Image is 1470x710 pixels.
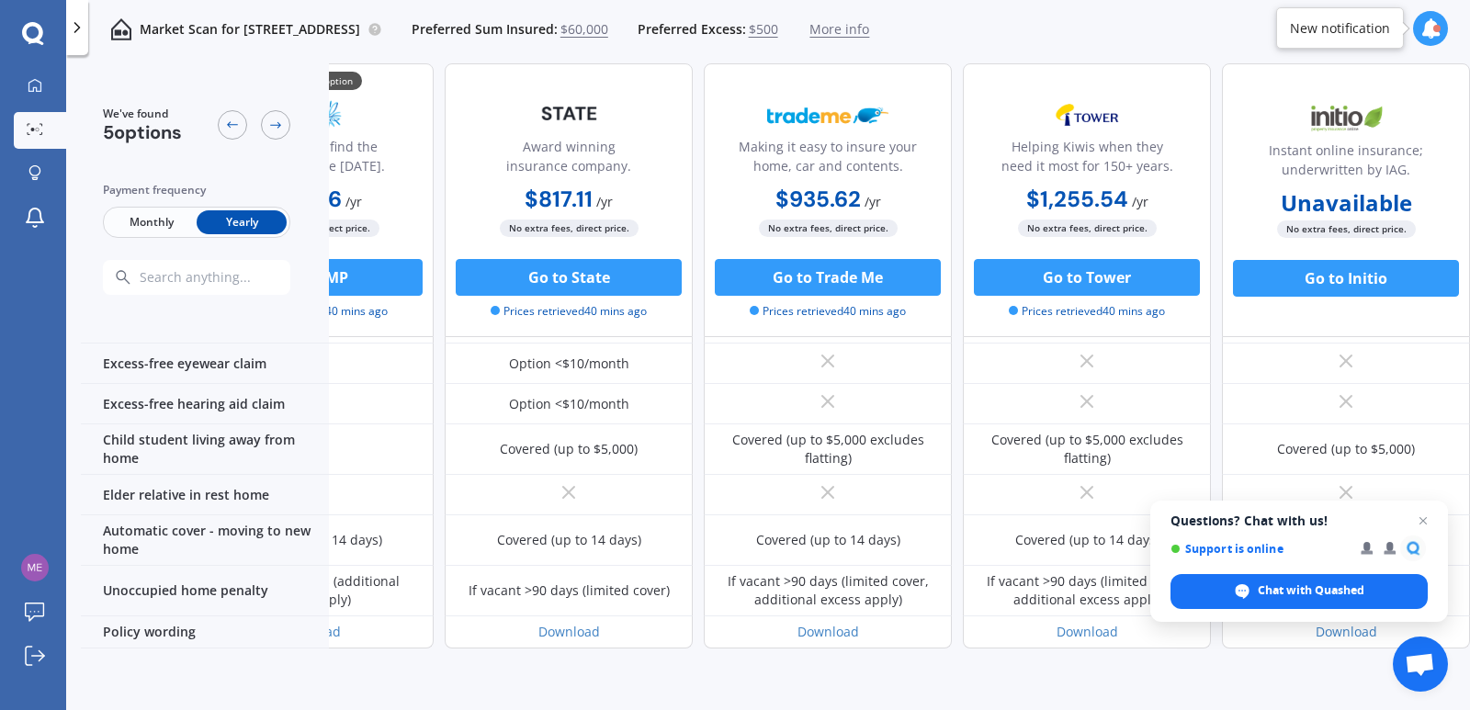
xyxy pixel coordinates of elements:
div: Award winning insurance company. [460,137,677,183]
div: Instant online insurance; underwritten by IAG. [1238,141,1454,186]
div: Covered (up to $5,000) [1277,440,1415,458]
a: Download [1316,623,1377,640]
img: home-and-contents.b802091223b8502ef2dd.svg [110,18,132,40]
span: $500 [749,20,778,39]
span: / yr [345,193,362,210]
b: $805.16 [258,185,342,213]
a: Download [1057,623,1118,640]
div: Automatic cover - moving to new home [81,515,329,566]
div: Option <$10/month [509,355,629,373]
span: Close chat [1412,510,1434,532]
span: No extra fees, direct price. [1018,220,1157,237]
span: Questions? Chat with us! [1170,513,1428,528]
div: If vacant >90 days (limited cover, additional excess apply) [977,572,1197,609]
span: Prices retrieved 40 mins ago [491,303,647,320]
div: Covered (up to 14 days) [756,531,900,549]
div: Excess-free hearing aid claim [81,384,329,424]
div: Making it easy to insure your home, car and contents. [719,137,936,183]
p: Market Scan for [STREET_ADDRESS] [140,20,360,39]
b: Unavailable [1281,194,1412,212]
span: No extra fees, direct price. [759,220,898,237]
span: Preferred Sum Insured: [412,20,558,39]
span: 5 options [103,120,182,144]
div: Covered (up to $5,000 excludes flatting) [977,431,1197,468]
b: $817.11 [525,185,593,213]
span: / yr [865,193,881,210]
div: Covered (up to 14 days) [497,531,641,549]
button: Go to Initio [1233,260,1459,297]
div: If vacant >90 days (limited cover) [469,581,670,600]
span: No extra fees, direct price. [1277,220,1416,238]
div: Option <$10/month [509,395,629,413]
a: Download [538,623,600,640]
b: $1,255.54 [1026,185,1128,213]
input: Search anything... [138,269,326,286]
div: If vacant >90 days (limited cover, additional excess apply) [718,572,938,609]
div: Child student living away from home [81,424,329,475]
div: New notification [1290,19,1390,38]
div: Open chat [1393,637,1448,692]
div: Covered (up to $5,000) [500,440,638,458]
span: Prices retrieved 40 mins ago [1009,303,1165,320]
img: Trademe.webp [767,92,888,138]
button: Go to State [456,259,682,296]
span: More info [809,20,869,39]
span: Chat with Quashed [1258,582,1364,599]
img: c510e95952495ea349354944e2cf8c78 [21,554,49,581]
button: Go to Trade Me [715,259,941,296]
span: / yr [1132,193,1148,210]
div: Elder relative in rest home [81,475,329,515]
span: $60,000 [560,20,608,39]
div: Payment frequency [103,181,290,199]
b: $935.62 [775,185,861,213]
div: Excess-free eyewear claim [81,344,329,384]
div: Covered (up to $5,000 excludes flatting) [718,431,938,468]
button: Go to Tower [974,259,1200,296]
span: We've found [103,106,182,122]
div: Covered (up to 14 days) [1015,531,1159,549]
span: Yearly [197,210,287,234]
span: Prices retrieved 40 mins ago [750,303,906,320]
img: Tower.webp [1026,92,1148,138]
span: No extra fees, direct price. [500,220,639,237]
span: Monthly [107,210,197,234]
span: Preferred Excess: [638,20,746,39]
img: Initio.webp [1285,96,1407,141]
div: Policy wording [81,616,329,648]
a: Download [797,623,859,640]
img: State-text-1.webp [508,92,629,135]
span: / yr [596,193,613,210]
div: Helping Kiwis when they need it most for 150+ years. [978,137,1195,183]
div: Chat with Quashed [1170,574,1428,609]
span: Support is online [1170,542,1348,556]
div: Unoccupied home penalty [81,566,329,616]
